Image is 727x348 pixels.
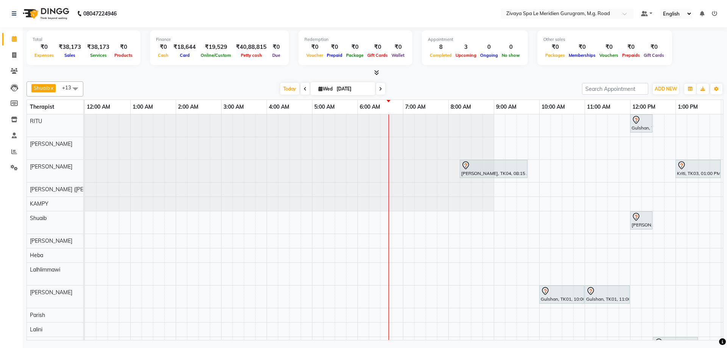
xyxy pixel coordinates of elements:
input: 2025-09-03 [334,83,372,95]
span: Cash [156,53,170,58]
div: Kriti, TK03, 01:00 PM-02:00 PM, Javanese Pampering - 60 Mins [676,161,720,177]
span: [PERSON_NAME] [30,237,72,244]
span: [PERSON_NAME] ([PERSON_NAME]) [30,186,119,193]
div: ₹0 [304,43,325,51]
div: [PERSON_NAME], TK04, 08:15 AM-09:45 AM, Javanese Pampering - 90 Mins [460,161,527,177]
span: Lalhlimmawi [30,266,60,273]
a: 6:00 AM [358,101,382,112]
span: Petty cash [239,53,264,58]
div: Redemption [304,36,406,43]
div: Appointment [428,36,522,43]
a: 7:00 AM [403,101,427,112]
span: RITU [30,118,42,125]
span: Voucher [304,53,325,58]
div: Total [33,36,134,43]
span: Ongoing [478,53,500,58]
div: Gulshan, TK01, 11:00 AM-12:00 PM, Zivaya Signature Facial - 60 Mins [585,287,629,303]
div: ₹0 [325,43,344,51]
span: Heba [30,252,43,259]
span: Wallet [390,53,406,58]
span: Package [344,53,365,58]
span: Online/Custom [199,53,233,58]
div: ₹38,173 [84,43,112,51]
div: ₹0 [270,43,283,51]
div: ₹0 [112,43,134,51]
div: ₹0 [156,43,170,51]
a: 11:00 AM [585,101,612,112]
span: +13 [62,84,77,91]
a: 1:00 PM [676,101,700,112]
a: 12:00 AM [85,101,112,112]
span: Memberships [567,53,598,58]
div: ₹40,88,815 [233,43,270,51]
span: [PERSON_NAME] [30,163,72,170]
span: Gift Cards [365,53,390,58]
div: ₹0 [33,43,56,51]
div: ₹0 [642,43,666,51]
span: Lalini [30,326,42,333]
div: 8 [428,43,454,51]
div: Gulshan, TK01, 10:00 AM-11:00 AM, Javanese Pampering - 60 Mins [540,287,583,303]
a: 12:00 PM [630,101,657,112]
div: ₹0 [344,43,365,51]
a: 1:00 AM [131,101,155,112]
div: ₹38,173 [56,43,84,51]
a: 9:00 AM [494,101,518,112]
span: Therapist [30,103,54,110]
div: ₹18,644 [170,43,199,51]
input: Search Appointment [582,83,648,95]
span: Due [270,53,282,58]
span: Shuaib [30,215,47,222]
span: Sales [62,53,77,58]
span: Expenses [33,53,56,58]
span: [PERSON_NAME] [30,140,72,147]
span: Parish [30,312,45,318]
div: ₹0 [390,43,406,51]
span: Upcoming [454,53,478,58]
a: 4:00 AM [267,101,291,112]
div: ₹0 [567,43,598,51]
a: 5:00 AM [312,101,337,112]
b: 08047224946 [83,3,117,24]
div: ₹19,529 [199,43,233,51]
span: No show [500,53,522,58]
div: 3 [454,43,478,51]
span: Today [280,83,299,95]
span: Shuaib [34,85,50,91]
span: ADD NEW [655,86,677,92]
span: Gift Cards [642,53,666,58]
span: Vouchers [598,53,620,58]
div: Gulshan, TK01, 12:00 PM-12:30 PM, [DEMOGRAPHIC_DATA] HAIRCUT [631,115,652,131]
div: Other sales [543,36,666,43]
span: Products [112,53,134,58]
a: 10:00 AM [540,101,567,112]
div: Finance [156,36,283,43]
div: [PERSON_NAME], TK04, 12:00 PM-12:30 PM, [PERSON_NAME] SHAVING [631,212,652,228]
a: 2:00 AM [176,101,200,112]
span: Services [88,53,109,58]
div: ₹0 [620,43,642,51]
span: Wed [317,86,334,92]
a: 8:00 AM [449,101,473,112]
span: Card [178,53,192,58]
button: ADD NEW [653,84,679,94]
span: [PERSON_NAME] [30,289,72,296]
div: ₹0 [543,43,567,51]
span: Packages [543,53,567,58]
img: logo [19,3,71,24]
a: 3:00 AM [222,101,246,112]
div: 0 [500,43,522,51]
span: Completed [428,53,454,58]
span: Prepaid [325,53,344,58]
a: x [50,85,53,91]
span: KAMPY [30,200,48,207]
div: ₹0 [598,43,620,51]
div: 0 [478,43,500,51]
div: ₹0 [365,43,390,51]
span: Prepaids [620,53,642,58]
